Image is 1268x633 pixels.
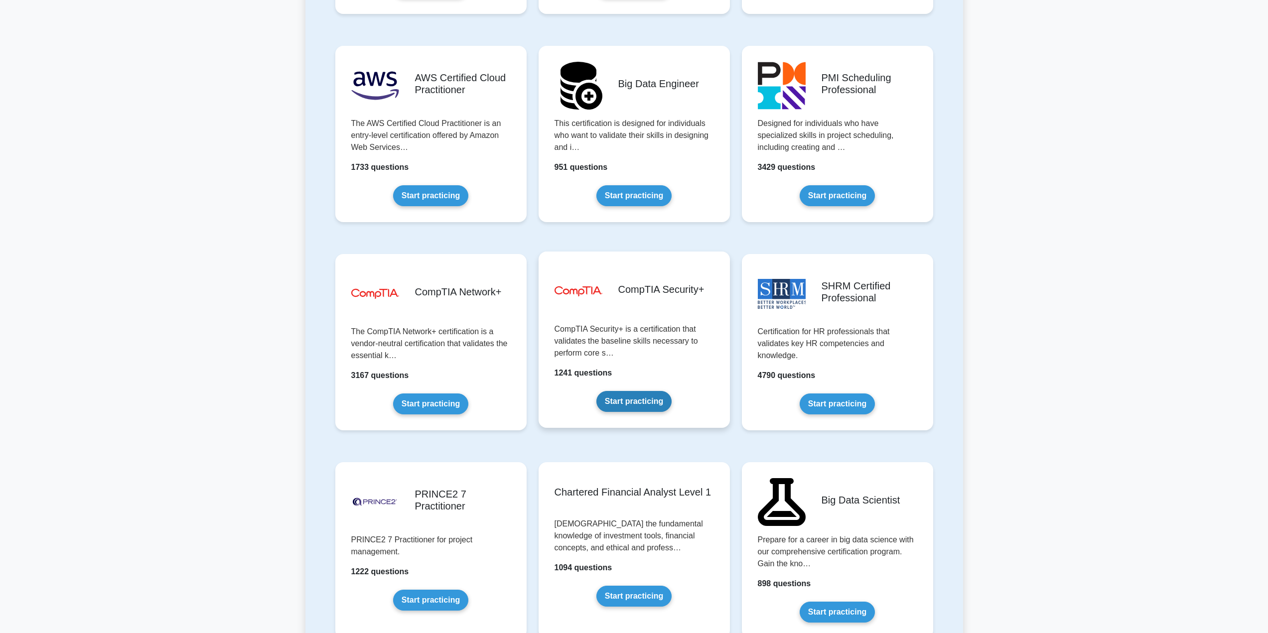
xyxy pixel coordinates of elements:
[596,586,672,607] a: Start practicing
[596,391,672,412] a: Start practicing
[393,590,468,611] a: Start practicing
[393,393,468,414] a: Start practicing
[800,602,875,623] a: Start practicing
[393,185,468,206] a: Start practicing
[800,393,875,414] a: Start practicing
[800,185,875,206] a: Start practicing
[596,185,672,206] a: Start practicing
